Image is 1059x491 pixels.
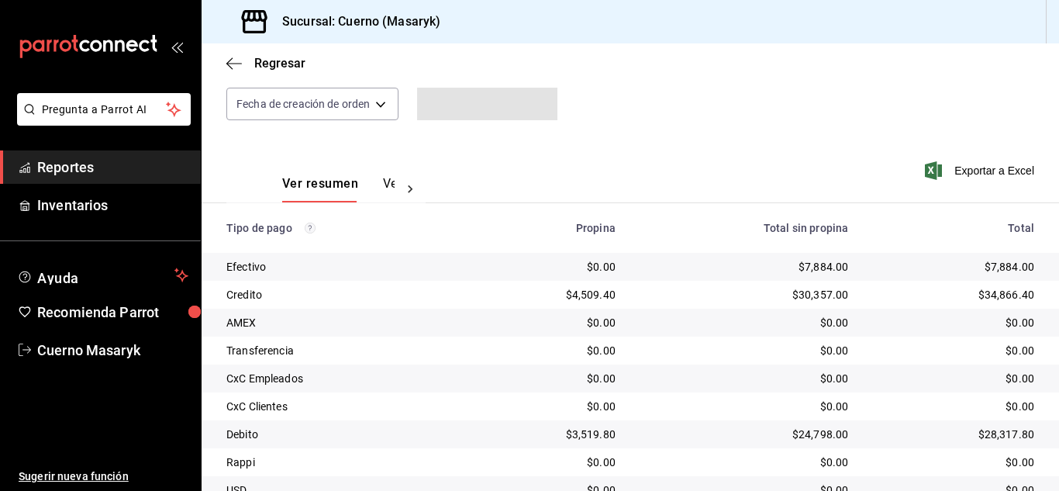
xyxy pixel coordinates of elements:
[640,287,848,303] div: $30,357.00
[11,112,191,129] a: Pregunta a Parrot AI
[873,315,1034,330] div: $0.00
[226,259,457,275] div: Efectivo
[37,302,188,323] span: Recomienda Parrot
[481,222,615,234] div: Propina
[37,266,168,285] span: Ayuda
[873,399,1034,414] div: $0.00
[481,343,615,358] div: $0.00
[640,399,848,414] div: $0.00
[481,371,615,386] div: $0.00
[226,315,457,330] div: AMEX
[640,315,848,330] div: $0.00
[481,427,615,442] div: $3,519.80
[37,157,188,178] span: Reportes
[481,315,615,330] div: $0.00
[640,259,848,275] div: $7,884.00
[873,455,1034,470] div: $0.00
[481,259,615,275] div: $0.00
[640,371,848,386] div: $0.00
[873,259,1034,275] div: $7,884.00
[282,176,395,202] div: navigation tabs
[171,40,183,53] button: open_drawer_menu
[226,287,457,303] div: Credito
[226,222,457,234] div: Tipo de pago
[42,102,167,118] span: Pregunta a Parrot AI
[481,399,615,414] div: $0.00
[640,222,848,234] div: Total sin propina
[481,455,615,470] div: $0.00
[236,96,370,112] span: Fecha de creación de orden
[17,93,191,126] button: Pregunta a Parrot AI
[928,161,1034,180] button: Exportar a Excel
[37,340,188,361] span: Cuerno Masaryk
[226,343,457,358] div: Transferencia
[226,56,305,71] button: Regresar
[19,469,188,485] span: Sugerir nueva función
[873,427,1034,442] div: $28,317.80
[640,455,848,470] div: $0.00
[383,176,441,202] button: Ver pagos
[270,12,440,31] h3: Sucursal: Cuerno (Masaryk)
[37,195,188,216] span: Inventarios
[226,371,457,386] div: CxC Empleados
[873,371,1034,386] div: $0.00
[640,427,848,442] div: $24,798.00
[873,287,1034,303] div: $34,866.40
[282,176,358,202] button: Ver resumen
[226,455,457,470] div: Rappi
[873,222,1034,234] div: Total
[254,56,305,71] span: Regresar
[640,343,848,358] div: $0.00
[481,287,615,303] div: $4,509.40
[226,427,457,442] div: Debito
[305,223,316,233] svg: Los pagos realizados con Pay y otras terminales son montos brutos.
[873,343,1034,358] div: $0.00
[226,399,457,414] div: CxC Clientes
